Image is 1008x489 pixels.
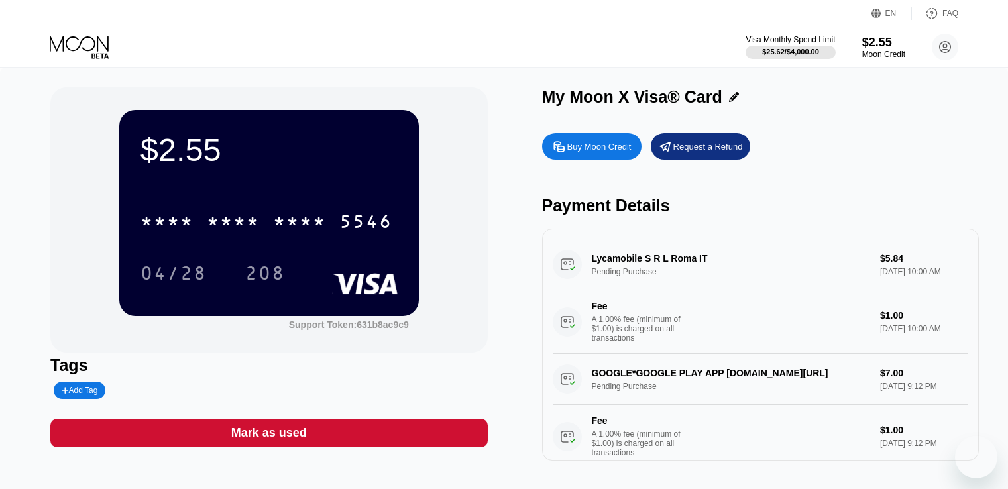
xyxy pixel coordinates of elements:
[542,87,722,107] div: My Moon X Visa® Card
[880,324,968,333] div: [DATE] 10:00 AM
[862,36,905,59] div: $2.55Moon Credit
[235,256,295,290] div: 208
[140,264,207,286] div: 04/28
[592,429,691,457] div: A 1.00% fee (minimum of $1.00) is charged on all transactions
[592,301,685,311] div: Fee
[880,425,968,435] div: $1.00
[955,436,997,478] iframe: Button to launch messaging window
[942,9,958,18] div: FAQ
[245,264,285,286] div: 208
[131,256,217,290] div: 04/28
[542,133,642,160] div: Buy Moon Credit
[746,35,835,59] div: Visa Monthly Spend Limit$25.62/$4,000.00
[339,213,392,234] div: 5546
[553,405,968,468] div: FeeA 1.00% fee (minimum of $1.00) is charged on all transactions$1.00[DATE] 9:12 PM
[231,425,307,441] div: Mark as used
[592,415,685,426] div: Fee
[871,7,912,20] div: EN
[62,386,97,395] div: Add Tag
[673,141,743,152] div: Request a Refund
[862,50,905,59] div: Moon Credit
[651,133,750,160] div: Request a Refund
[912,7,958,20] div: FAQ
[140,131,398,168] div: $2.55
[880,310,968,321] div: $1.00
[54,382,105,399] div: Add Tag
[50,356,487,375] div: Tags
[567,141,632,152] div: Buy Moon Credit
[553,290,968,354] div: FeeA 1.00% fee (minimum of $1.00) is charged on all transactions$1.00[DATE] 10:00 AM
[746,35,835,44] div: Visa Monthly Spend Limit
[762,48,819,56] div: $25.62 / $4,000.00
[289,319,409,330] div: Support Token: 631b8ac9c9
[592,315,691,343] div: A 1.00% fee (minimum of $1.00) is charged on all transactions
[862,36,905,50] div: $2.55
[885,9,897,18] div: EN
[880,439,968,448] div: [DATE] 9:12 PM
[542,196,979,215] div: Payment Details
[289,319,409,330] div: Support Token:631b8ac9c9
[50,419,487,447] div: Mark as used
